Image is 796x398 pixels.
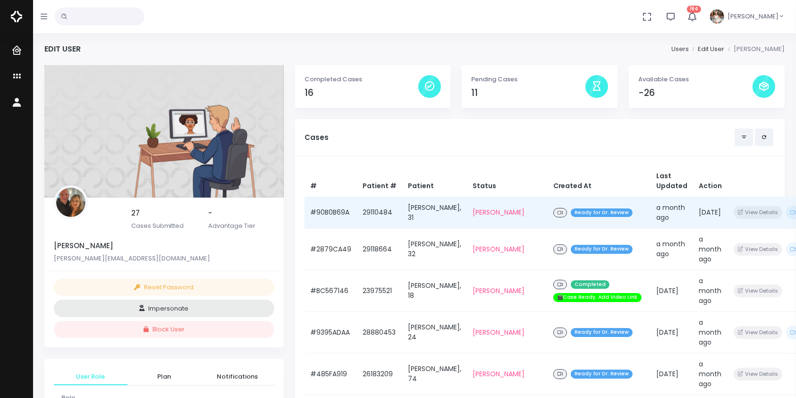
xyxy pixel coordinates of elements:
button: Block User [54,321,274,338]
span: 🎬Case Ready. Add Video Link [553,293,642,302]
a: [PERSON_NAME] [473,286,525,295]
p: Completed Cases [305,75,419,84]
td: [PERSON_NAME], 31 [402,197,467,228]
p: Advantage Tier [208,221,274,231]
td: a month ago [651,228,694,270]
td: [DATE] [651,311,694,353]
td: a month ago [651,197,694,228]
a: Users [671,44,689,53]
th: Patient # [357,165,402,197]
td: a month ago [694,228,728,270]
td: [DATE] [694,197,728,228]
th: Status [467,165,548,197]
img: Logo Horizontal [11,7,22,26]
td: [PERSON_NAME], 18 [402,270,467,311]
a: [PERSON_NAME] [473,328,525,337]
button: View Details [734,243,782,256]
td: [DATE] [651,270,694,311]
button: View Details [734,326,782,339]
td: #90B0B69A [305,197,357,228]
span: User Role [61,372,120,381]
td: [DATE] [651,353,694,395]
img: Header Avatar [709,8,726,25]
td: #485FA919 [305,353,357,395]
th: Created At [548,165,651,197]
a: [PERSON_NAME] [473,208,525,217]
span: Ready for Dr. Review [571,208,633,217]
span: Completed [571,280,610,289]
p: Available Cases [638,75,753,84]
h4: Edit User [44,44,81,53]
span: [PERSON_NAME] [728,12,779,21]
span: Ready for Dr. Review [571,370,633,379]
td: a month ago [694,311,728,353]
td: 29110484 [357,197,402,228]
h5: [PERSON_NAME] [54,242,274,250]
td: a month ago [694,270,728,311]
td: 26183209 [357,353,402,395]
h4: 11 [471,87,585,98]
p: [PERSON_NAME][EMAIL_ADDRESS][DOMAIN_NAME] [54,254,274,263]
td: 28880453 [357,311,402,353]
p: Cases Submitted [131,221,197,231]
p: Pending Cases [471,75,585,84]
h4: 16 [305,87,419,98]
th: # [305,165,357,197]
td: 29118664 [357,228,402,270]
th: Patient [402,165,467,197]
span: 184 [687,6,701,13]
span: Notifications [208,372,267,381]
td: [PERSON_NAME], 24 [402,311,467,353]
button: Reset Password [54,279,274,296]
td: #2879CA49 [305,228,357,270]
td: #9395ADAA [305,311,357,353]
a: [PERSON_NAME] [473,369,525,379]
h5: - [208,209,274,217]
button: View Details [734,368,782,381]
h5: Cases [305,133,735,142]
button: View Details [734,285,782,297]
span: Plan [135,372,194,381]
a: Edit User [698,44,724,53]
th: Last Updated [651,165,694,197]
td: a month ago [694,353,728,395]
button: View Details [734,206,782,219]
h5: 27 [131,209,197,217]
td: #BC567146 [305,270,357,311]
span: Ready for Dr. Review [571,245,633,254]
th: Action [694,165,728,197]
span: Ready for Dr. Review [571,328,633,337]
td: [PERSON_NAME], 74 [402,353,467,395]
button: Impersonate [54,300,274,317]
td: 23975521 [357,270,402,311]
a: [PERSON_NAME] [473,244,525,254]
h4: -26 [638,87,753,98]
li: [PERSON_NAME] [724,44,785,54]
td: [PERSON_NAME], 32 [402,228,467,270]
